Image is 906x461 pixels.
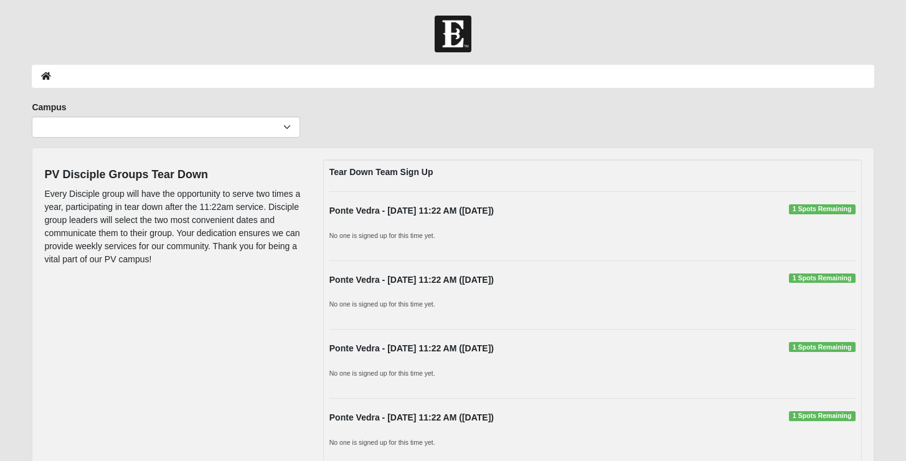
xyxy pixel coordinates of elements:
strong: Ponte Vedra - [DATE] 11:22 AM ([DATE]) [329,412,494,422]
strong: Ponte Vedra - [DATE] 11:22 AM ([DATE]) [329,206,494,216]
small: No one is signed up for this time yet. [329,369,435,377]
strong: Tear Down Team Sign Up [329,167,433,177]
small: No one is signed up for this time yet. [329,232,435,239]
span: 1 Spots Remaining [789,204,856,214]
span: 1 Spots Remaining [789,273,856,283]
span: 1 Spots Remaining [789,411,856,421]
strong: Ponte Vedra - [DATE] 11:22 AM ([DATE]) [329,275,494,285]
h4: PV Disciple Groups Tear Down [44,168,304,182]
span: 1 Spots Remaining [789,342,856,352]
p: Every Disciple group will have the opportunity to serve two times a year, participating in tear d... [44,188,304,266]
strong: Ponte Vedra - [DATE] 11:22 AM ([DATE]) [329,343,494,353]
img: Church of Eleven22 Logo [435,16,471,52]
small: No one is signed up for this time yet. [329,439,435,446]
label: Campus [32,101,66,113]
small: No one is signed up for this time yet. [329,300,435,308]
